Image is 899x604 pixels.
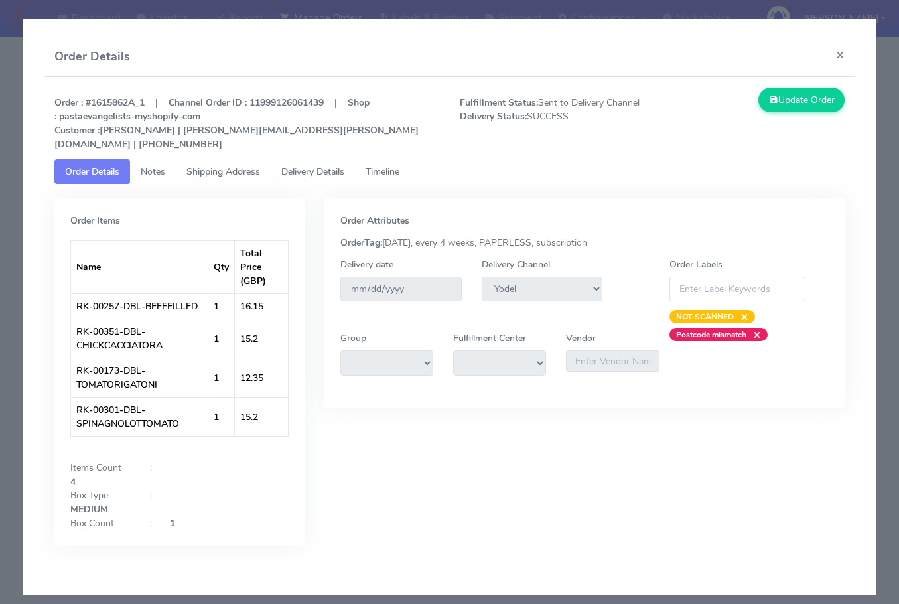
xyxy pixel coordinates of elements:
strong: Delivery Status: [460,110,527,123]
input: Enter Vendor Name [566,350,659,372]
strong: 1 [170,517,175,530]
td: 1 [208,397,235,436]
div: Box Count [60,516,140,530]
strong: Customer : [54,124,100,137]
label: Fulfillment Center [453,331,526,345]
td: RK-00173-DBL-TOMATORIGATONI [71,358,208,397]
td: 1 [208,293,235,319]
label: Order Labels [669,258,723,271]
button: Close [825,37,855,72]
td: RK-00257-DBL-BEEFFILLED [71,293,208,319]
span: × [734,310,748,323]
label: Delivery Channel [482,258,550,271]
h4: Order Details [54,48,130,66]
button: Update Order [758,88,845,112]
td: RK-00301-DBL-SPINAGNOLOTTOMATO [71,397,208,436]
label: Vendor [566,331,596,345]
div: Box Type [60,489,140,502]
strong: Order Attributes [340,214,409,227]
td: RK-00351-DBL-CHICKCACCIATORA [71,319,208,358]
span: Delivery Details [281,165,344,178]
span: × [746,328,761,341]
td: 1 [208,319,235,358]
span: Sent to Delivery Channel SUCCESS [450,96,652,151]
strong: OrderTag: [340,236,382,249]
div: : [140,489,160,502]
span: Timeline [366,165,399,178]
span: Shipping Address [186,165,260,178]
td: 12.35 [235,358,288,397]
th: Name [71,240,208,293]
div: Items Count [60,461,140,475]
strong: Postcode mismatch [676,329,746,340]
div: [DATE], every 4 weeks, PAPERLESS, subscription [330,236,839,250]
span: Notes [141,165,165,178]
strong: 4 [70,475,76,488]
th: Qty [208,240,235,293]
th: Total Price (GBP) [235,240,288,293]
strong: Fulfillment Status: [460,96,538,109]
div: : [140,461,160,475]
strong: Order : #1615862A_1 | Channel Order ID : 11999126061439 | Shop : pastaevangelists-myshopify-com [... [54,96,419,151]
td: 1 [208,358,235,397]
label: Group [340,331,366,345]
td: 16.15 [235,293,288,319]
strong: MEDIUM [70,503,108,516]
strong: NOT-SCANNED [676,311,734,322]
td: 15.2 [235,397,288,436]
span: Order Details [65,165,119,178]
strong: Order Items [70,214,120,227]
input: Enter Label Keywords [669,277,806,301]
ul: Tabs [54,159,845,184]
label: Delivery date [340,258,393,271]
td: 15.2 [235,319,288,358]
div: : [140,516,160,530]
